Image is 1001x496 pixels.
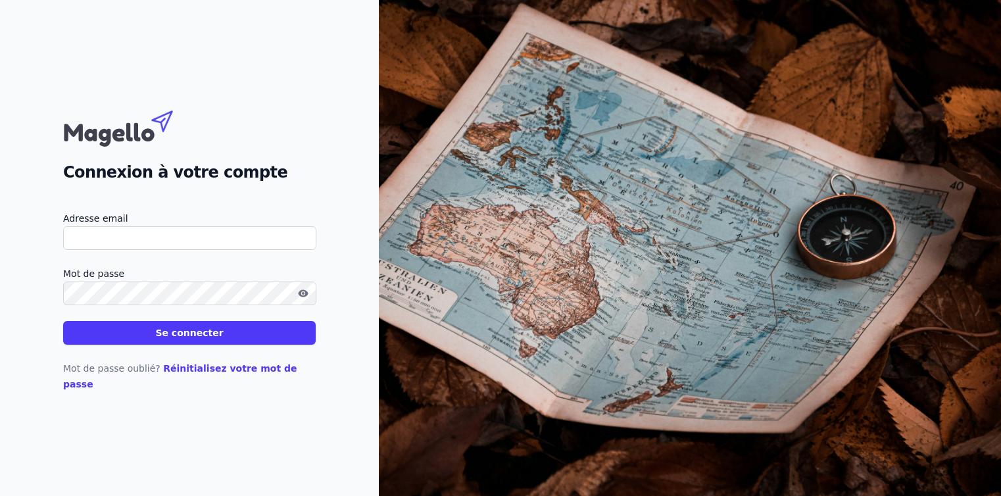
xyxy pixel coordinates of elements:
button: Se connecter [63,321,316,345]
label: Mot de passe [63,266,316,282]
p: Mot de passe oublié? [63,360,316,392]
a: Réinitialisez votre mot de passe [63,363,297,389]
label: Adresse email [63,211,316,226]
h2: Connexion à votre compte [63,161,316,184]
img: Magello [63,104,201,150]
